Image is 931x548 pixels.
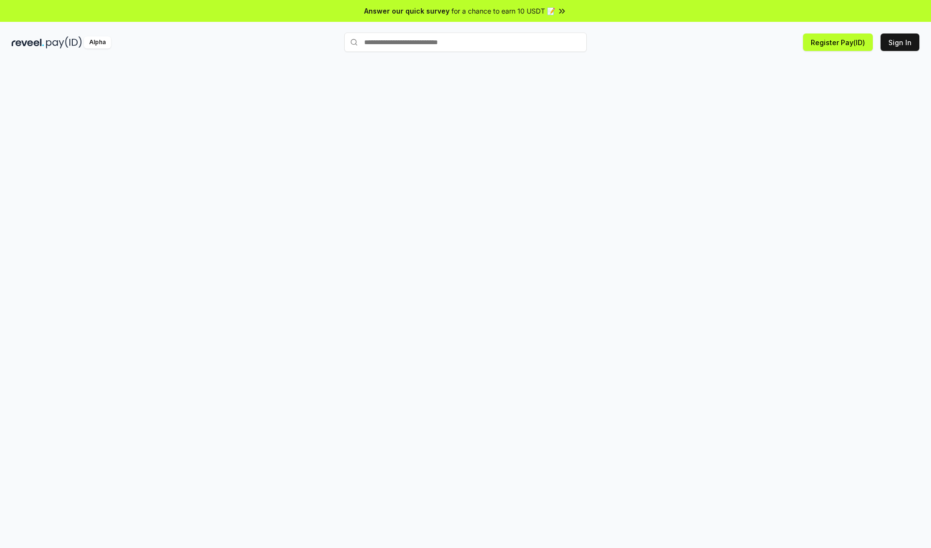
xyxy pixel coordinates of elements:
button: Register Pay(ID) [803,33,873,51]
span: for a chance to earn 10 USDT 📝 [451,6,555,16]
img: pay_id [46,36,82,49]
img: reveel_dark [12,36,44,49]
button: Sign In [881,33,919,51]
div: Alpha [84,36,111,49]
span: Answer our quick survey [364,6,449,16]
